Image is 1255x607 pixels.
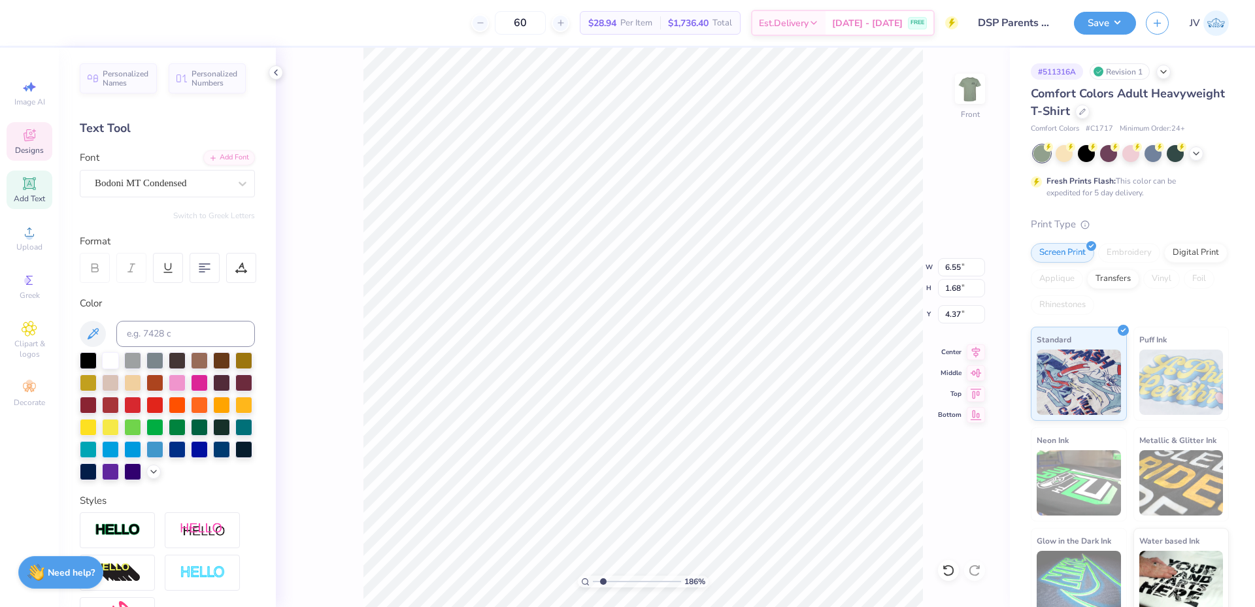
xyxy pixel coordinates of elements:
img: Neon Ink [1037,450,1121,516]
div: Print Type [1031,217,1229,232]
input: – – [495,11,546,35]
span: Image AI [14,97,45,107]
img: Standard [1037,350,1121,415]
span: [DATE] - [DATE] [832,16,903,30]
div: Vinyl [1143,269,1180,289]
span: Clipart & logos [7,338,52,359]
span: Decorate [14,397,45,408]
div: Revision 1 [1090,63,1150,80]
div: Color [80,296,255,311]
strong: Need help? [48,566,95,579]
span: Center [938,348,962,357]
div: Embroidery [1098,243,1160,263]
span: Per Item [620,16,652,30]
img: Metallic & Glitter Ink [1139,450,1224,516]
span: Comfort Colors [1031,123,1079,135]
span: Glow in the Dark Ink [1037,534,1111,548]
span: # C1717 [1086,123,1113,135]
img: Negative Space [180,565,226,580]
span: Personalized Names [103,69,149,88]
span: $28.94 [588,16,616,30]
span: Metallic & Glitter Ink [1139,433,1216,447]
button: Switch to Greek Letters [173,210,255,221]
span: Puff Ink [1139,333,1167,346]
span: Greek [20,290,40,301]
span: Upload [16,242,42,252]
div: Rhinestones [1031,295,1094,315]
div: Add Font [203,150,255,165]
img: Shadow [180,522,226,538]
span: Add Text [14,193,45,204]
span: Total [712,16,732,30]
span: Middle [938,369,962,378]
span: Water based Ink [1139,534,1199,548]
img: Stroke [95,523,141,538]
div: Front [961,108,980,120]
span: Bottom [938,410,962,419]
span: Personalized Numbers [192,69,238,88]
span: JV [1190,16,1200,31]
a: JV [1190,10,1229,36]
div: Digital Print [1164,243,1228,263]
span: Minimum Order: 24 + [1120,123,1185,135]
div: Screen Print [1031,243,1094,263]
input: e.g. 7428 c [116,321,255,347]
strong: Fresh Prints Flash: [1046,176,1116,186]
div: Applique [1031,269,1083,289]
img: Jo Vincent [1203,10,1229,36]
span: Est. Delivery [759,16,809,30]
span: Standard [1037,333,1071,346]
div: # 511316A [1031,63,1083,80]
span: Top [938,389,962,399]
span: Comfort Colors Adult Heavyweight T-Shirt [1031,86,1225,119]
img: 3d Illusion [95,563,141,583]
input: Untitled Design [968,10,1064,36]
img: Front [957,76,983,102]
span: 186 % [684,576,705,587]
div: Foil [1184,269,1214,289]
img: Puff Ink [1139,350,1224,415]
span: Neon Ink [1037,433,1069,447]
div: Transfers [1087,269,1139,289]
div: Styles [80,493,255,508]
div: This color can be expedited for 5 day delivery. [1046,175,1207,199]
span: $1,736.40 [668,16,709,30]
span: Designs [15,145,44,156]
button: Save [1074,12,1136,35]
span: FREE [911,18,924,27]
div: Text Tool [80,120,255,137]
label: Font [80,150,99,165]
div: Format [80,234,256,249]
